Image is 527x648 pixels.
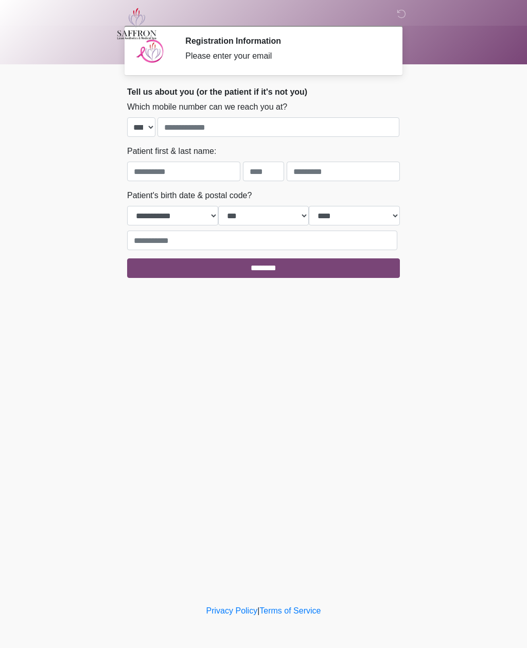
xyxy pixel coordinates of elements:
[185,50,384,62] div: Please enter your email
[117,8,157,40] img: Saffron Laser Aesthetics and Medical Spa Logo
[135,36,166,67] img: Agent Avatar
[206,606,258,615] a: Privacy Policy
[127,189,252,202] label: Patient's birth date & postal code?
[127,87,400,97] h2: Tell us about you (or the patient if it's not you)
[127,101,287,113] label: Which mobile number can we reach you at?
[259,606,321,615] a: Terms of Service
[257,606,259,615] a: |
[127,145,216,157] label: Patient first & last name:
